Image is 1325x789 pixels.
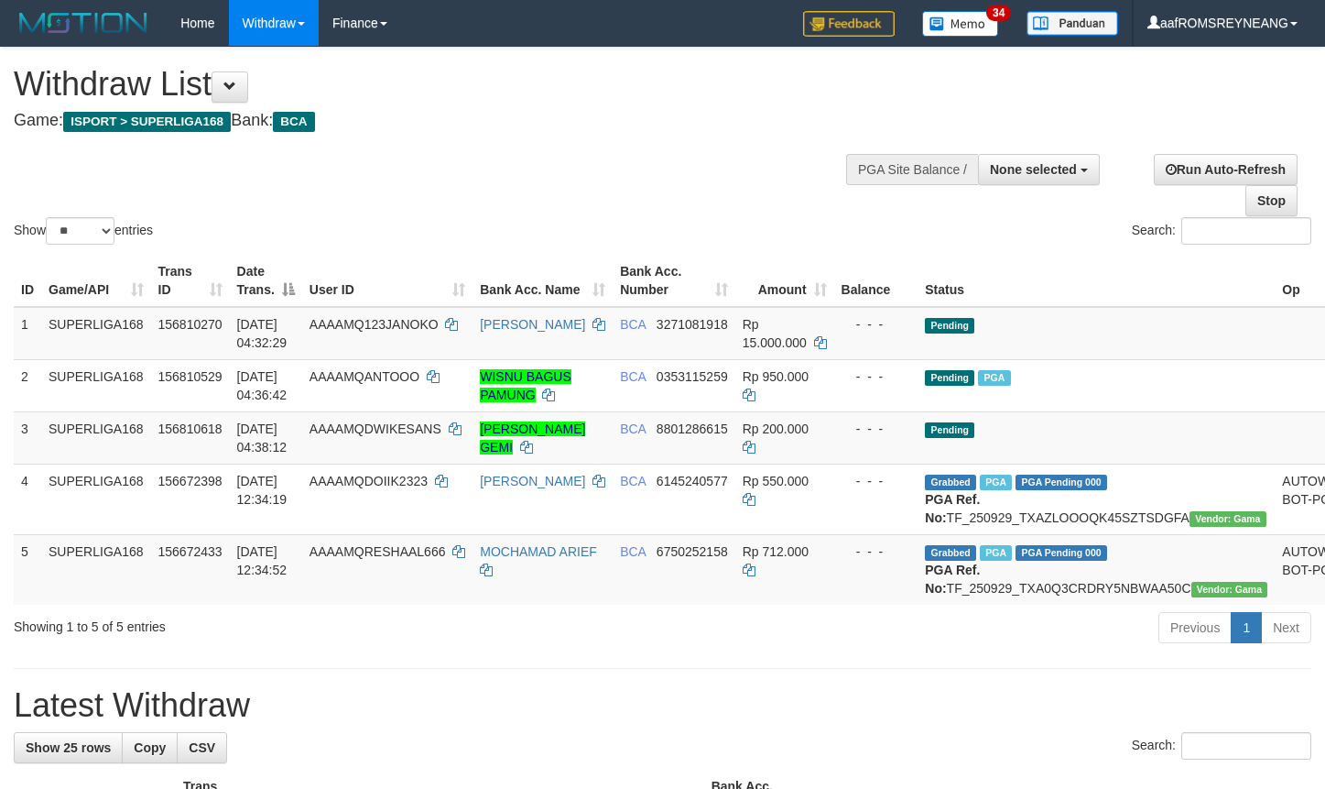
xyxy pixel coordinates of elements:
span: AAAAMQRESHAAL666 [310,544,446,559]
span: Vendor URL: https://trx31.1velocity.biz [1189,511,1266,527]
th: ID [14,255,41,307]
span: BCA [620,544,646,559]
td: 1 [14,307,41,360]
div: PGA Site Balance / [846,154,978,185]
span: BCA [273,112,314,132]
span: Copy 8801286615 to clipboard [657,422,728,436]
span: Grabbed [925,545,976,561]
img: MOTION_logo.png [14,9,153,37]
a: WISNU BAGUS PAMUNG [480,369,571,402]
span: Copy 3271081918 to clipboard [657,317,728,332]
td: TF_250929_TXAZLOOOQK45SZTSDGFA [918,464,1275,534]
span: CSV [189,740,215,755]
span: Copy 0353115259 to clipboard [657,369,728,384]
span: Rp 15.000.000 [743,317,807,350]
a: Next [1261,612,1311,643]
button: None selected [978,154,1100,185]
span: PGA Pending [1015,545,1107,561]
td: TF_250929_TXA0Q3CRDRY5NBWAA50C [918,534,1275,605]
span: AAAAMQDOIIK2323 [310,474,428,488]
td: 2 [14,359,41,411]
a: Show 25 rows [14,732,123,763]
a: [PERSON_NAME] GEMI [480,422,585,455]
span: Copy [134,740,166,755]
span: Show 25 rows [26,740,111,755]
h1: Latest Withdraw [14,687,1311,724]
img: panduan.png [1026,11,1118,36]
span: 34 [986,5,1011,21]
span: Rp 550.000 [743,474,809,488]
h1: Withdraw List [14,66,865,103]
div: - - - [842,542,911,561]
span: 156810529 [158,369,223,384]
span: Pending [925,318,974,334]
span: AAAAMQANTOOO [310,369,419,384]
span: Marked by aafsoycanthlai [980,545,1012,561]
div: - - - [842,472,911,490]
span: None selected [990,162,1077,177]
span: Rp 712.000 [743,544,809,559]
div: - - - [842,420,911,438]
h4: Game: Bank: [14,112,865,130]
span: Pending [925,370,974,386]
span: 156672398 [158,474,223,488]
span: Vendor URL: https://trx31.1velocity.biz [1191,582,1268,597]
span: [DATE] 04:32:29 [237,317,288,350]
span: 156810618 [158,422,223,436]
div: - - - [842,315,911,334]
a: [PERSON_NAME] [480,317,585,332]
th: Status [918,255,1275,307]
span: Marked by aafsoycanthlai [980,475,1012,490]
th: Bank Acc. Name: activate to sort column ascending [472,255,613,307]
a: CSV [177,732,227,763]
a: Stop [1245,185,1298,216]
span: PGA Pending [1015,475,1107,490]
span: [DATE] 12:34:52 [237,544,288,577]
td: 5 [14,534,41,605]
span: Marked by aafnonsreyleab [978,370,1010,386]
select: Showentries [46,217,114,245]
th: Balance [834,255,918,307]
span: [DATE] 04:36:42 [237,369,288,402]
span: BCA [620,317,646,332]
a: Copy [122,732,178,763]
span: AAAAMQ123JANOKO [310,317,439,332]
span: Pending [925,422,974,438]
th: Trans ID: activate to sort column ascending [151,255,230,307]
a: Run Auto-Refresh [1154,154,1298,185]
img: Button%20Memo.svg [922,11,999,37]
span: Rp 200.000 [743,422,809,436]
span: 156672433 [158,544,223,559]
th: Date Trans.: activate to sort column descending [230,255,302,307]
td: SUPERLIGA168 [41,307,151,360]
span: BCA [620,474,646,488]
span: Rp 950.000 [743,369,809,384]
td: SUPERLIGA168 [41,411,151,464]
div: - - - [842,367,911,386]
input: Search: [1181,217,1311,245]
span: BCA [620,369,646,384]
th: Amount: activate to sort column ascending [735,255,834,307]
span: AAAAMQDWIKESANS [310,422,441,436]
th: Game/API: activate to sort column ascending [41,255,151,307]
td: 3 [14,411,41,464]
span: BCA [620,422,646,436]
span: Copy 6145240577 to clipboard [657,474,728,488]
td: SUPERLIGA168 [41,359,151,411]
td: 4 [14,464,41,534]
b: PGA Ref. No: [925,492,980,525]
div: Showing 1 to 5 of 5 entries [14,610,538,636]
label: Show entries [14,217,153,245]
img: Feedback.jpg [803,11,895,37]
span: [DATE] 04:38:12 [237,422,288,455]
span: Grabbed [925,475,976,490]
label: Search: [1132,217,1311,245]
a: [PERSON_NAME] [480,474,585,488]
label: Search: [1132,732,1311,760]
a: 1 [1231,612,1262,643]
th: Bank Acc. Number: activate to sort column ascending [613,255,735,307]
span: ISPORT > SUPERLIGA168 [63,112,231,132]
b: PGA Ref. No: [925,563,980,596]
td: SUPERLIGA168 [41,464,151,534]
input: Search: [1181,732,1311,760]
